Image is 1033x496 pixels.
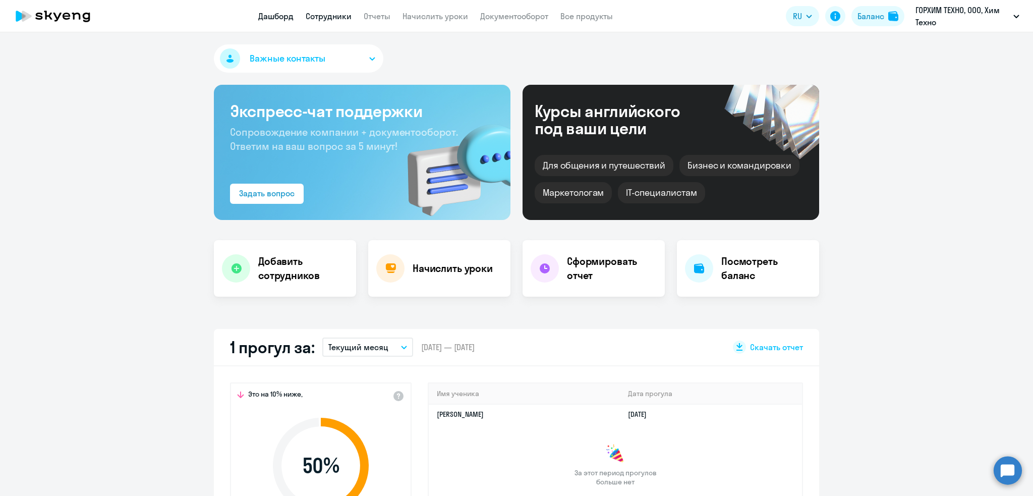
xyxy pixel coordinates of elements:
button: Текущий месяц [322,338,413,357]
h4: Добавить сотрудников [258,254,348,283]
button: Балансbalance [851,6,904,26]
span: RU [793,10,802,22]
div: Курсы английского под ваши цели [535,102,707,137]
a: Все продукты [560,11,613,21]
span: Сопровождение компании + документооборот. Ответим на ваш вопрос за 5 минут! [230,126,458,152]
p: ГОРХИМ ТЕХНО, ООО, Хим Техно [915,4,1009,28]
span: За этот период прогулов больше нет [573,468,658,486]
a: Отчеты [364,11,390,21]
th: Имя ученика [429,383,620,404]
button: ГОРХИМ ТЕХНО, ООО, Хим Техно [910,4,1024,28]
a: Документооборот [480,11,548,21]
a: Дашборд [258,11,294,21]
p: Текущий месяц [328,341,388,353]
span: Важные контакты [250,52,325,65]
img: bg-img [393,106,510,220]
span: [DATE] — [DATE] [421,342,475,353]
h4: Начислить уроки [413,261,493,275]
img: balance [888,11,898,21]
h4: Сформировать отчет [567,254,657,283]
span: Скачать отчет [750,342,803,353]
div: Маркетологам [535,182,612,203]
div: IT-специалистам [618,182,705,203]
div: Для общения и путешествий [535,155,673,176]
a: Сотрудники [306,11,352,21]
h3: Экспресс-чат поддержки [230,101,494,121]
button: Важные контакты [214,44,383,73]
span: Это на 10% ниже, [248,390,303,402]
button: RU [786,6,819,26]
div: Задать вопрос [239,187,295,199]
div: Баланс [857,10,884,22]
img: congrats [605,444,625,464]
a: Начислить уроки [403,11,468,21]
div: Бизнес и командировки [679,155,799,176]
a: [DATE] [628,410,655,419]
th: Дата прогула [620,383,802,404]
h2: 1 прогул за: [230,337,314,357]
a: [PERSON_NAME] [437,410,484,419]
span: 50 % [263,454,379,478]
button: Задать вопрос [230,184,304,204]
h4: Посмотреть баланс [721,254,811,283]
